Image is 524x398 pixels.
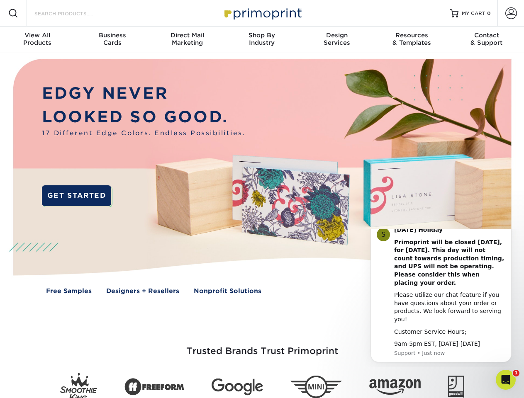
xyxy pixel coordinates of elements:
[462,10,485,17] span: MY CART
[2,373,71,395] iframe: Google Customer Reviews
[487,10,491,16] span: 0
[369,379,421,395] img: Amazon
[150,32,224,46] div: Marketing
[513,370,519,376] span: 1
[449,32,524,46] div: & Support
[224,32,299,46] div: Industry
[75,32,149,46] div: Cards
[75,27,149,53] a: BusinessCards
[36,10,146,57] b: Primoprint will be closed [DATE], for [DATE]. This day will not count towards production timing, ...
[300,32,374,46] div: Services
[449,32,524,39] span: Contact
[358,229,524,367] iframe: Intercom notifications message
[150,27,224,53] a: Direct MailMarketing
[374,32,449,39] span: Resources
[46,286,92,296] a: Free Samples
[374,27,449,53] a: Resources& Templates
[42,105,245,129] p: LOOKED SO GOOD.
[221,4,304,22] img: Primoprint
[224,27,299,53] a: Shop ByIndustry
[212,379,263,396] img: Google
[19,326,505,366] h3: Trusted Brands Trust Primoprint
[36,99,147,107] div: Customer Service Hours;
[42,129,245,138] span: 17 Different Edge Colors. Endless Possibilities.
[36,62,147,94] div: Please utilize our chat feature if you have questions about your order or products. We look forwa...
[194,286,261,296] a: Nonprofit Solutions
[374,32,449,46] div: & Templates
[75,32,149,39] span: Business
[42,185,111,206] a: GET STARTED
[300,32,374,39] span: Design
[448,376,464,398] img: Goodwill
[496,370,516,390] iframe: Intercom live chat
[34,8,115,18] input: SEARCH PRODUCTS.....
[36,120,147,128] p: Message from Support, sent Just now
[150,32,224,39] span: Direct Mail
[300,27,374,53] a: DesignServices
[106,286,179,296] a: Designers + Resellers
[449,27,524,53] a: Contact& Support
[42,82,245,105] p: EDGY NEVER
[36,111,147,119] div: 9am-5pm EST, [DATE]-[DATE]
[224,32,299,39] span: Shop By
